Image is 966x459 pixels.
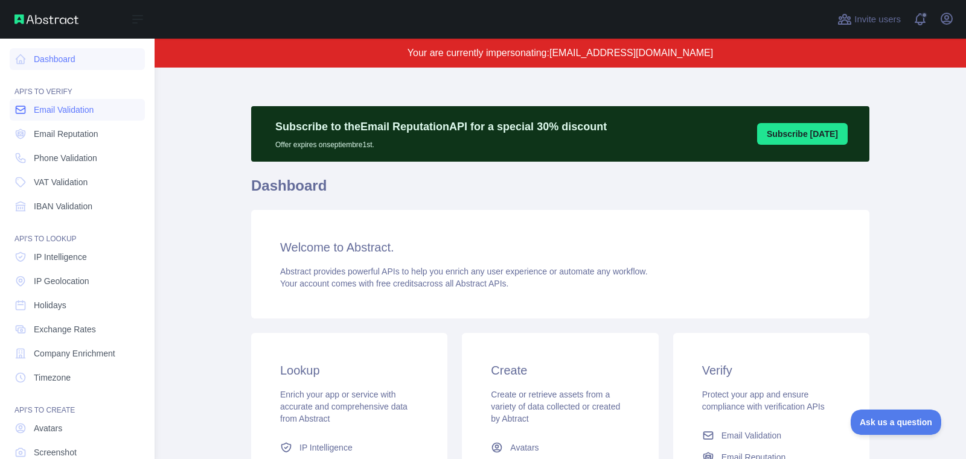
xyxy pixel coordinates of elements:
p: Subscribe to the Email Reputation API for a special 30 % discount [275,118,607,135]
span: Exchange Rates [34,323,96,335]
a: IP Geolocation [10,270,145,292]
span: Holidays [34,299,66,311]
a: Timezone [10,367,145,388]
span: [EMAIL_ADDRESS][DOMAIN_NAME] [549,48,713,58]
a: Holidays [10,294,145,316]
button: Subscribe [DATE] [757,123,848,145]
span: Avatars [34,422,62,434]
span: Avatars [510,442,539,454]
a: IBAN Validation [10,195,145,217]
span: IP Geolocation [34,275,89,287]
span: Email Validation [721,429,781,442]
span: IP Intelligence [34,251,87,263]
img: Abstract API [14,14,78,24]
span: Your are currently impersonating: [408,48,549,58]
span: Create or retrieve assets from a variety of data collected or created by Abtract [491,390,620,423]
span: Protect your app and ensure compliance with verification APIs [702,390,825,411]
h3: Welcome to Abstract. [280,239,840,256]
h3: Create [491,362,629,379]
span: Timezone [34,372,71,384]
a: Avatars [10,417,145,439]
h1: Dashboard [251,176,869,205]
a: Company Enrichment [10,343,145,364]
div: API'S TO CREATE [10,391,145,415]
h3: Verify [702,362,840,379]
button: Invite users [835,10,903,29]
iframe: Toggle Customer Support [851,410,942,435]
a: Phone Validation [10,147,145,169]
span: IBAN Validation [34,200,92,212]
h3: Lookup [280,362,418,379]
a: Email Validation [697,425,845,446]
a: Email Reputation [10,123,145,145]
span: Screenshot [34,446,77,458]
a: VAT Validation [10,171,145,193]
a: Dashboard [10,48,145,70]
span: Email Validation [34,104,94,116]
a: Avatars [486,437,634,458]
span: Abstract provides powerful APIs to help you enrich any user experience or automate any workflow. [280,267,648,276]
span: Email Reputation [34,128,98,140]
div: API'S TO VERIFY [10,72,145,97]
span: Company Enrichment [34,347,115,359]
a: Email Validation [10,99,145,121]
p: Offer expires on septiembre 1st. [275,135,607,150]
span: IP Intelligence [299,442,353,454]
span: Your account comes with across all Abstract APIs. [280,279,508,288]
div: API'S TO LOOKUP [10,220,145,244]
span: VAT Validation [34,176,88,188]
span: free credits [376,279,418,288]
span: Phone Validation [34,152,97,164]
a: IP Intelligence [275,437,423,458]
a: IP Intelligence [10,246,145,268]
span: Invite users [854,13,901,27]
a: Exchange Rates [10,318,145,340]
span: Enrich your app or service with accurate and comprehensive data from Abstract [280,390,408,423]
